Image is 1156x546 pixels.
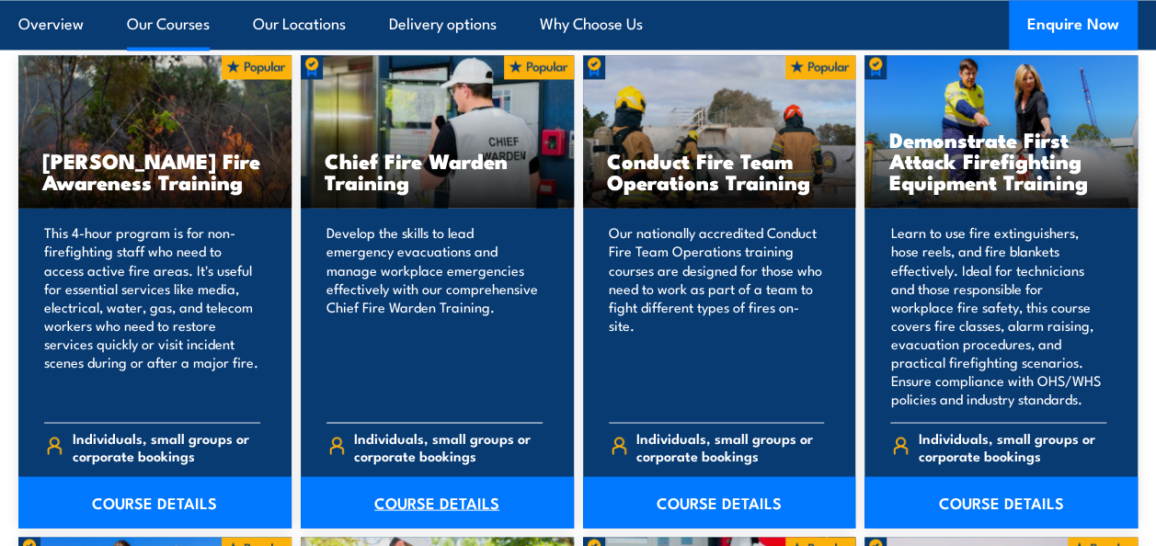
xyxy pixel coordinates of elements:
[326,223,543,407] p: Develop the skills to lead emergency evacuations and manage workplace emergencies effectively wit...
[354,428,542,463] span: Individuals, small groups or corporate bookings
[301,476,574,528] a: COURSE DETAILS
[919,428,1106,463] span: Individuals, small groups or corporate bookings
[73,428,260,463] span: Individuals, small groups or corporate bookings
[325,150,550,192] h3: Chief Fire Warden Training
[607,150,832,192] h3: Conduct Fire Team Operations Training
[864,476,1138,528] a: COURSE DETAILS
[888,129,1114,192] h3: Demonstrate First Attack Firefighting Equipment Training
[18,476,292,528] a: COURSE DETAILS
[636,428,824,463] span: Individuals, small groups or corporate bookings
[890,223,1106,407] p: Learn to use fire extinguishers, hose reels, and fire blankets effectively. Ideal for technicians...
[609,223,825,407] p: Our nationally accredited Conduct Fire Team Operations training courses are designed for those wh...
[44,223,260,407] p: This 4-hour program is for non-firefighting staff who need to access active fire areas. It's usef...
[583,476,856,528] a: COURSE DETAILS
[42,150,268,192] h3: [PERSON_NAME] Fire Awareness Training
